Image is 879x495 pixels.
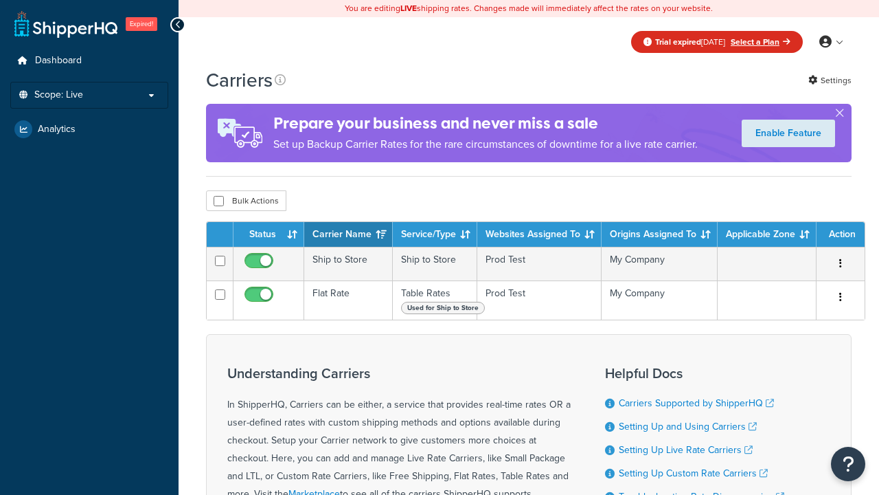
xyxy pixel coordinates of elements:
[477,280,602,320] td: Prod Test
[400,2,417,14] b: LIVE
[477,247,602,280] td: Prod Test
[731,36,790,48] a: Select a Plan
[233,222,304,247] th: Status: activate to sort column ascending
[477,222,602,247] th: Websites Assigned To: activate to sort column ascending
[304,222,393,247] th: Carrier Name: activate to sort column ascending
[393,222,477,247] th: Service/Type: activate to sort column ascending
[34,89,83,101] span: Scope: Live
[619,396,774,410] a: Carriers Supported by ShipperHQ
[619,466,768,481] a: Setting Up Custom Rate Carriers
[655,36,725,48] span: [DATE]
[304,280,393,320] td: Flat Rate
[393,280,477,320] td: Table Rates
[831,447,865,481] button: Open Resource Center
[817,222,865,247] th: Action
[619,419,757,434] a: Setting Up and Using Carriers
[401,302,485,314] span: Used for Ship to Store
[619,443,753,457] a: Setting Up Live Rate Carriers
[38,124,76,135] span: Analytics
[602,280,718,320] td: My Company
[10,48,168,74] a: Dashboard
[304,247,393,280] td: Ship to Store
[14,10,117,38] a: ShipperHQ Home
[126,17,157,31] span: Expired!
[273,135,698,154] p: Set up Backup Carrier Rates for the rare circumstances of downtime for a live rate carrier.
[602,247,718,280] td: My Company
[655,36,701,48] strong: Trial expired
[206,190,286,211] button: Bulk Actions
[393,247,477,280] td: Ship to Store
[273,112,698,135] h4: Prepare your business and never miss a sale
[206,67,273,93] h1: Carriers
[718,222,817,247] th: Applicable Zone: activate to sort column ascending
[602,222,718,247] th: Origins Assigned To: activate to sort column ascending
[808,71,852,90] a: Settings
[10,117,168,142] a: Analytics
[605,366,784,381] h3: Helpful Docs
[35,55,82,67] span: Dashboard
[227,366,571,381] h3: Understanding Carriers
[742,120,835,147] a: Enable Feature
[206,104,273,162] img: ad-rules-rateshop-fe6ec290ccb7230408bd80ed9643f0289d75e0ffd9eb532fc0e269fcd187b520.png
